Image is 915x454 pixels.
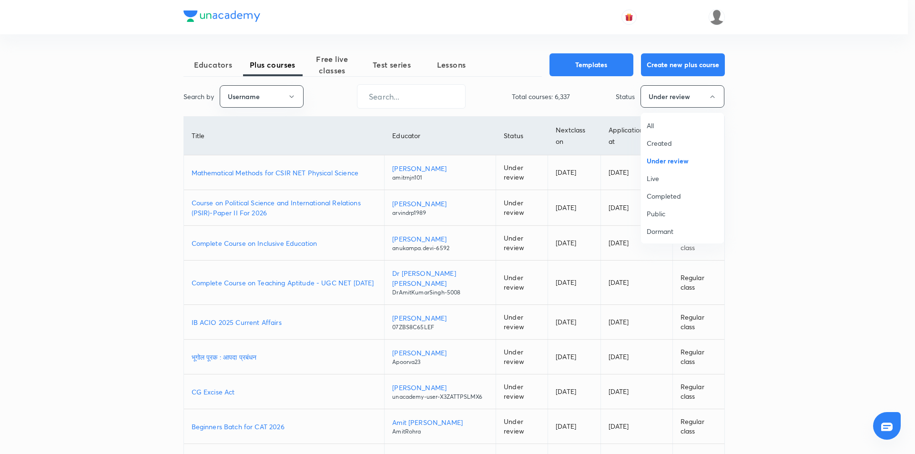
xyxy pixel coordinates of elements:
[647,173,718,183] span: Live
[647,138,718,148] span: Created
[647,209,718,219] span: Public
[647,121,718,131] span: All
[647,156,718,166] span: Under review
[647,226,718,236] span: Dormant
[647,191,718,201] span: Completed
